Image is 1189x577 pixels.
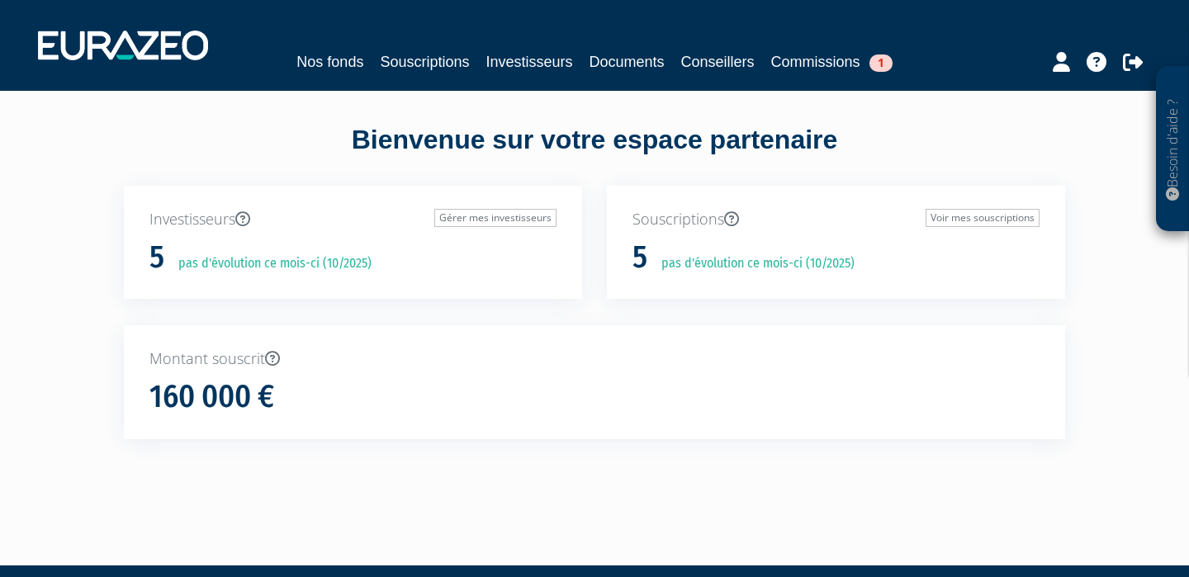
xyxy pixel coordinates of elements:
[681,50,755,73] a: Conseillers
[380,50,469,73] a: Souscriptions
[869,54,893,72] span: 1
[632,209,1040,230] p: Souscriptions
[167,254,372,273] p: pas d'évolution ce mois-ci (10/2025)
[650,254,855,273] p: pas d'évolution ce mois-ci (10/2025)
[149,240,164,275] h1: 5
[38,31,208,60] img: 1732889491-logotype_eurazeo_blanc_rvb.png
[149,348,1040,370] p: Montant souscrit
[486,50,572,73] a: Investisseurs
[149,209,557,230] p: Investisseurs
[296,50,363,73] a: Nos fonds
[1163,75,1182,224] p: Besoin d'aide ?
[149,380,274,414] h1: 160 000 €
[771,50,893,73] a: Commissions1
[632,240,647,275] h1: 5
[926,209,1040,227] a: Voir mes souscriptions
[434,209,557,227] a: Gérer mes investisseurs
[590,50,665,73] a: Documents
[111,121,1078,186] div: Bienvenue sur votre espace partenaire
